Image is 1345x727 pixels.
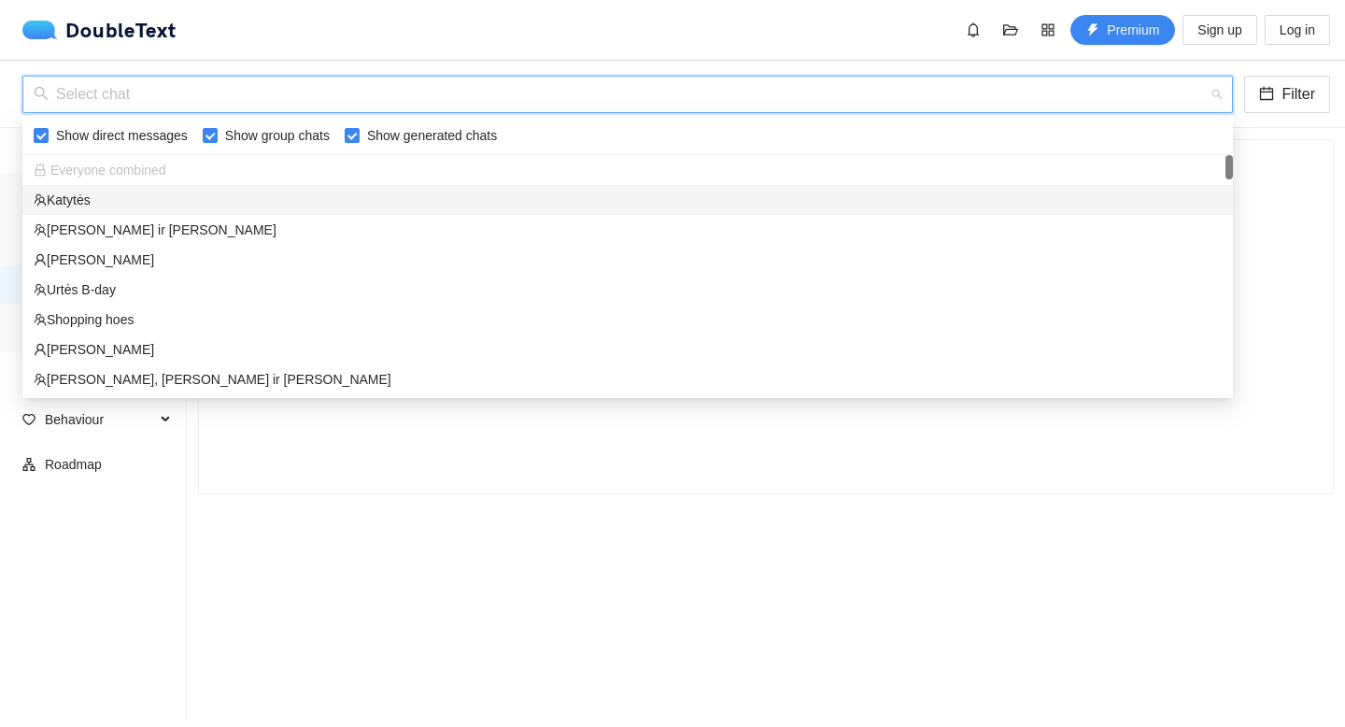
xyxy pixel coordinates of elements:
button: bell [958,15,988,45]
div: Everyone combined [22,155,1233,185]
button: folder-open [996,15,1026,45]
span: lock [34,164,47,177]
button: Log in [1265,15,1330,45]
span: Sign up [1197,20,1241,40]
div: Aistė Matulionytė [22,245,1233,275]
div: Shopping hoes [34,309,1222,330]
a: logoDoubleText [22,21,177,39]
div: Urtės B-day [22,275,1233,305]
span: team [34,313,47,326]
span: appstore [1034,22,1062,37]
span: team [34,283,47,296]
span: bell [959,22,987,37]
span: Everyone combined [34,163,166,178]
button: calendarFilter [1244,76,1330,113]
div: Urtės B-day [34,279,1222,300]
div: Katytės [34,190,1222,210]
span: thunderbolt [1086,23,1099,38]
span: user [34,253,47,266]
span: Roadmap [45,446,172,483]
div: [PERSON_NAME] [34,249,1222,270]
span: Log in [1280,20,1315,40]
div: Greta, Jonas ir Justas [22,364,1233,394]
div: DoubleText [22,21,177,39]
div: 👆 [618,113,660,166]
button: appstore [1033,15,1063,45]
div: [PERSON_NAME] [34,339,1222,360]
span: Show direct messages [49,125,195,146]
span: calendar [1259,86,1274,104]
span: team [34,193,47,207]
span: Premium [1107,20,1159,40]
div: Giedrė Gudaitienė [22,335,1233,364]
div: [PERSON_NAME] ir [PERSON_NAME] [34,220,1222,240]
div: Katytės [22,185,1233,215]
span: Filter [1281,82,1315,106]
div: Shopping hoes [22,305,1233,335]
span: Show group chats [218,125,337,146]
button: thunderboltPremium [1070,15,1175,45]
span: apartment [22,458,35,471]
button: Sign up [1182,15,1256,45]
img: logo [22,21,65,39]
div: [PERSON_NAME], [PERSON_NAME] ir [PERSON_NAME] [34,369,1222,390]
span: Behaviour [45,401,155,438]
span: team [34,223,47,236]
span: heart [22,413,35,426]
span: user [34,343,47,356]
span: team [34,373,47,386]
span: Show generated chats [360,125,504,146]
span: folder-open [997,22,1025,37]
div: Monika ir Giedrė [22,215,1233,245]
